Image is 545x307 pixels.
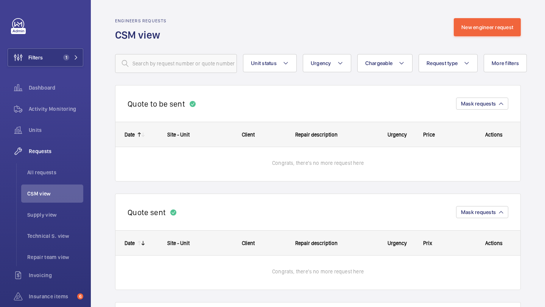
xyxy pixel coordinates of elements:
button: Mask requests [456,206,508,218]
span: Unit status [251,60,277,66]
h2: Engineers requests [115,18,167,23]
span: Requests [29,147,83,155]
span: Mask requests [461,101,496,107]
button: Request type [419,54,478,72]
button: More filters [484,54,527,72]
span: 6 [77,293,83,299]
span: Client [242,132,255,138]
span: All requests [27,169,83,176]
h2: Quote sent [128,208,166,217]
span: Activity Monitoring [29,105,83,113]
span: Request type [427,60,458,66]
div: Date [125,240,135,246]
span: Urgency [311,60,331,66]
div: Date [125,132,135,138]
span: Site - Unit [167,132,190,138]
button: New engineer request [454,18,521,36]
button: Urgency [303,54,351,72]
span: Invoicing [29,271,83,279]
span: More filters [492,60,519,66]
span: CSM view [27,190,83,197]
span: 1 [63,54,69,60]
span: Site - Unit [167,240,190,246]
button: Filters1 [8,48,83,67]
span: Price [423,132,435,138]
h2: Quote to be sent [128,99,185,109]
span: Units [29,126,83,134]
span: Repair description [295,132,338,138]
span: Mask requests [461,209,496,215]
span: Chargeable [365,60,393,66]
span: Supply view [27,211,83,219]
span: Client [242,240,255,246]
span: Actions [485,132,503,138]
button: Unit status [243,54,297,72]
span: Actions [485,240,503,246]
input: Search by request number or quote number [115,54,237,73]
button: Chargeable [357,54,413,72]
span: Insurance items [29,293,74,300]
span: Technical S. view [27,232,83,240]
span: Prix [423,240,432,246]
button: Mask requests [456,98,508,110]
span: Dashboard [29,84,83,91]
span: Repair description [295,240,338,246]
span: Repair team view [27,253,83,261]
span: Filters [28,54,43,61]
span: Urgency [388,132,407,138]
h1: CSM view [115,28,167,42]
span: Urgency [388,240,407,246]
